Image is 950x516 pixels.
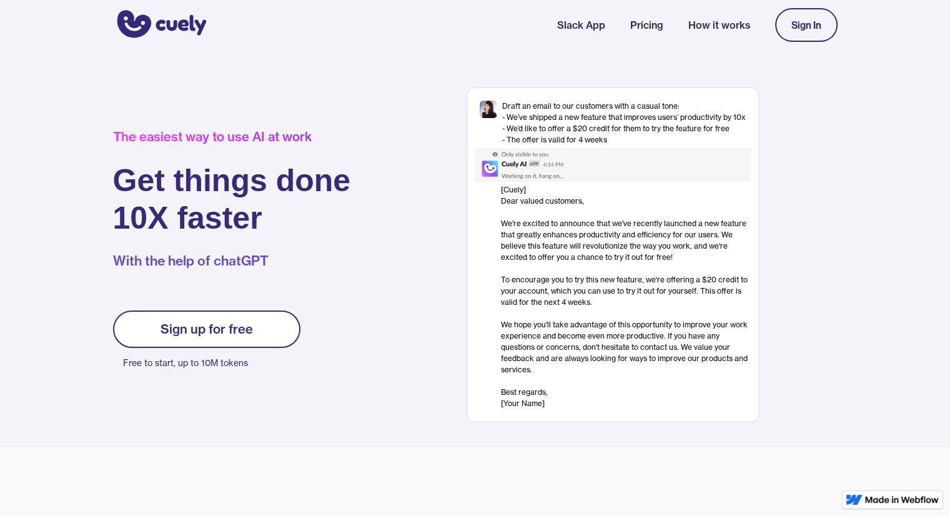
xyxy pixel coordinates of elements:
[113,310,300,348] a: Sign up for free
[502,101,746,146] div: Draft an email to our customers with a casual tone: - We’ve shipped a new feature that improves u...
[113,129,351,144] div: The easiest way to use AI at work
[161,322,253,337] div: Sign up for free
[123,354,300,372] p: Free to start, up to 10M tokens
[113,2,207,48] a: home
[630,17,663,32] a: Pricing
[791,19,821,31] div: Sign In
[688,17,750,32] a: How it works
[557,17,605,32] a: Slack App
[865,496,939,504] img: Made in Webflow
[501,184,751,409] div: [Cuely] Dear valued customers, ‍ We're excited to announce that we've recently launched a new fea...
[113,162,351,237] h1: Get things done 10X faster
[775,8,838,42] a: Sign In
[113,252,351,270] p: With the help of chatGPT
